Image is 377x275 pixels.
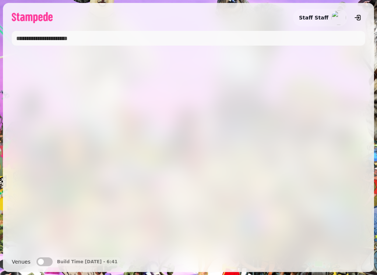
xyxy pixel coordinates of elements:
label: Venues [12,257,31,266]
h2: Staff Staff [299,14,328,21]
button: logout [350,10,365,25]
p: Build Time [DATE] - 6:41 [57,259,118,265]
img: aHR0cHM6Ly93d3cuZ3JhdmF0YXIuY29tL2F2YXRhci9lOGUxYzE3MGEwZjIwZTQzMjgyNzc1OWQyODkwZTcwYz9zPTE1MCZkP... [331,10,346,25]
img: logo [12,12,53,23]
